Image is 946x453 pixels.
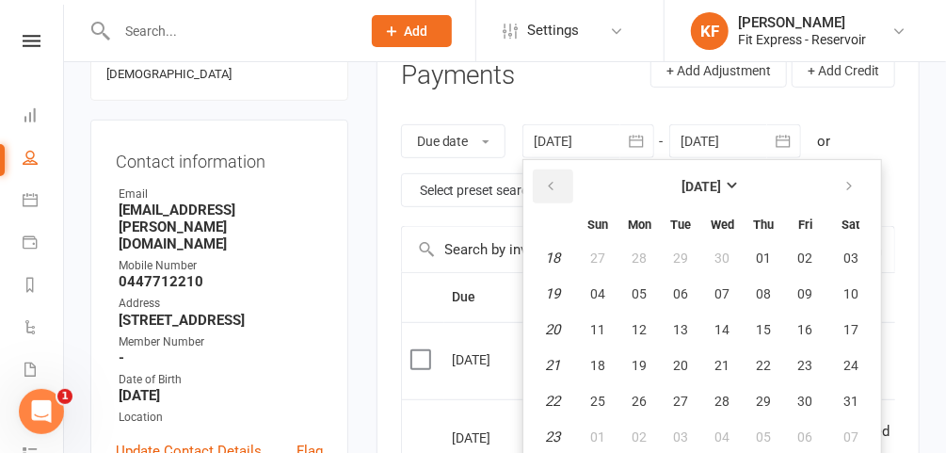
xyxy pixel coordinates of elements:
span: 24 [843,358,858,373]
div: KF [691,12,729,50]
button: 01 [745,241,784,275]
span: 12 [633,322,648,337]
span: 08 [757,286,772,301]
small: Saturday [842,218,860,232]
span: 11 [591,322,606,337]
button: 06 [662,277,701,311]
span: 14 [715,322,730,337]
span: 23 [798,358,813,373]
small: Thursday [754,218,775,232]
span: 26 [633,394,648,409]
span: 30 [798,394,813,409]
small: Monday [628,218,651,232]
em: 21 [545,357,560,374]
span: 13 [674,322,689,337]
span: 06 [674,286,689,301]
button: 14 [703,313,743,347]
span: 15 [757,322,772,337]
em: 19 [545,285,560,302]
span: 07 [843,429,858,445]
small: Sunday [588,218,609,232]
span: 17 [843,322,858,337]
div: [PERSON_NAME] [738,14,866,31]
span: 20 [674,358,689,373]
button: 30 [703,241,743,275]
span: 27 [591,251,606,266]
button: 24 [827,348,875,382]
button: 23 [786,348,826,382]
span: Settings [527,9,579,52]
small: Wednesday [711,218,734,232]
span: 04 [591,286,606,301]
small: Friday [798,218,812,232]
button: 07 [703,277,743,311]
span: 09 [798,286,813,301]
button: 03 [827,241,875,275]
h3: Payments [401,61,516,90]
button: 19 [620,348,660,382]
button: 29 [745,384,784,418]
span: 05 [633,286,648,301]
a: Reports [23,266,65,308]
a: Payments [23,223,65,266]
div: Email [119,186,323,203]
span: 1 [57,389,72,404]
button: 09 [786,277,826,311]
button: 10 [827,277,875,311]
button: 11 [579,313,618,347]
span: 31 [843,394,858,409]
th: Due [444,273,576,321]
a: Calendar [23,181,65,223]
input: Search by invoice number [402,227,757,272]
span: 22 [757,358,772,373]
button: 30 [786,384,826,418]
div: or [818,130,831,153]
em: 22 [545,393,560,410]
button: 28 [703,384,743,418]
span: 01 [591,429,606,445]
span: 01 [757,251,772,266]
em: 18 [545,250,560,267]
em: 20 [545,321,560,338]
button: 16 [786,313,826,347]
span: Add [405,24,428,39]
button: 27 [579,241,618,275]
span: 28 [715,394,730,409]
span: 27 [674,394,689,409]
strong: [DATE] [682,179,722,194]
button: 29 [662,241,701,275]
span: [DEMOGRAPHIC_DATA] [106,67,232,81]
button: 13 [662,313,701,347]
button: 21 [703,348,743,382]
div: Date of Birth [119,371,323,389]
span: 25 [591,394,606,409]
div: Fit Express - Reservoir [738,31,866,48]
strong: - [119,349,323,366]
button: 04 [579,277,618,311]
button: 20 [662,348,701,382]
span: 06 [798,429,813,445]
button: 02 [786,241,826,275]
button: Due date [401,124,505,158]
span: 29 [674,251,689,266]
button: 31 [827,384,875,418]
span: 02 [798,251,813,266]
h3: Contact information [116,145,323,171]
button: + Add Adjustment [650,54,787,88]
span: 29 [757,394,772,409]
span: 18 [591,358,606,373]
button: 18 [579,348,618,382]
strong: [STREET_ADDRESS] [119,312,323,329]
span: 19 [633,358,648,373]
button: 26 [620,384,660,418]
strong: [DATE] [119,387,323,404]
input: Search... [111,18,347,44]
button: 25 [579,384,618,418]
div: Location [119,409,323,427]
button: 17 [827,313,875,347]
span: 21 [715,358,730,373]
button: + Add Credit [792,54,895,88]
div: Member Number [119,333,323,351]
span: 03 [843,251,858,266]
div: [DATE] [453,345,539,374]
